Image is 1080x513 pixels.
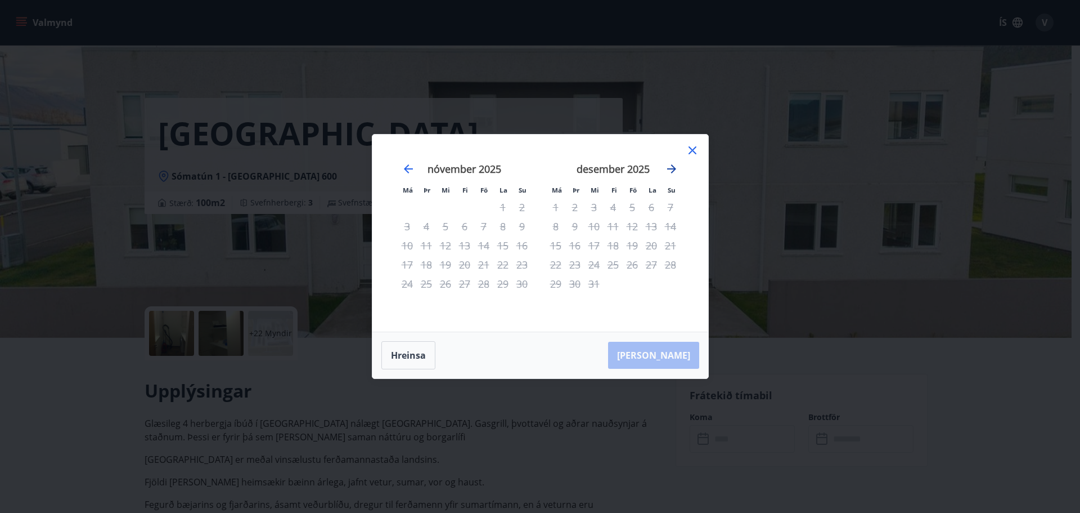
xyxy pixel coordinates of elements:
small: Fi [611,186,617,194]
td: Not available. laugardagur, 6. desember 2025 [642,198,661,217]
td: Not available. mánudagur, 3. nóvember 2025 [398,217,417,236]
small: Mi [442,186,450,194]
td: Not available. fimmtudagur, 6. nóvember 2025 [455,217,474,236]
td: Not available. laugardagur, 27. desember 2025 [642,255,661,274]
td: Not available. föstudagur, 26. desember 2025 [623,255,642,274]
small: Þr [424,186,430,194]
td: Not available. þriðjudagur, 11. nóvember 2025 [417,236,436,255]
td: Not available. mánudagur, 1. desember 2025 [546,198,565,217]
td: Not available. mánudagur, 10. nóvember 2025 [398,236,417,255]
td: Not available. mánudagur, 29. desember 2025 [546,274,565,293]
small: Fö [480,186,488,194]
td: Not available. miðvikudagur, 31. desember 2025 [584,274,604,293]
td: Not available. miðvikudagur, 3. desember 2025 [584,198,604,217]
td: Not available. fimmtudagur, 25. desember 2025 [604,255,623,274]
td: Not available. föstudagur, 14. nóvember 2025 [474,236,493,255]
strong: nóvember 2025 [427,162,501,176]
small: Fö [629,186,637,194]
td: Not available. laugardagur, 15. nóvember 2025 [493,236,512,255]
td: Not available. þriðjudagur, 16. desember 2025 [565,236,584,255]
td: Not available. þriðjudagur, 9. desember 2025 [565,217,584,236]
td: Not available. mánudagur, 22. desember 2025 [546,255,565,274]
td: Not available. fimmtudagur, 4. desember 2025 [604,198,623,217]
small: Má [552,186,562,194]
strong: desember 2025 [577,162,650,176]
td: Not available. sunnudagur, 7. desember 2025 [661,198,680,217]
td: Not available. föstudagur, 19. desember 2025 [623,236,642,255]
button: Hreinsa [381,341,435,369]
td: Not available. sunnudagur, 30. nóvember 2025 [512,274,532,293]
div: Calendar [386,148,695,318]
td: Not available. þriðjudagur, 18. nóvember 2025 [417,255,436,274]
small: Su [668,186,676,194]
td: Not available. miðvikudagur, 17. desember 2025 [584,236,604,255]
small: Má [403,186,413,194]
td: Not available. mánudagur, 8. desember 2025 [546,217,565,236]
small: Fi [462,186,468,194]
td: Not available. sunnudagur, 21. desember 2025 [661,236,680,255]
td: Not available. sunnudagur, 14. desember 2025 [661,217,680,236]
small: Þr [573,186,579,194]
td: Not available. föstudagur, 28. nóvember 2025 [474,274,493,293]
td: Not available. laugardagur, 29. nóvember 2025 [493,274,512,293]
td: Not available. fimmtudagur, 18. desember 2025 [604,236,623,255]
td: Not available. föstudagur, 21. nóvember 2025 [474,255,493,274]
td: Not available. þriðjudagur, 30. desember 2025 [565,274,584,293]
td: Not available. fimmtudagur, 11. desember 2025 [604,217,623,236]
td: Not available. þriðjudagur, 2. desember 2025 [565,198,584,217]
td: Not available. sunnudagur, 16. nóvember 2025 [512,236,532,255]
td: Not available. laugardagur, 8. nóvember 2025 [493,217,512,236]
td: Not available. laugardagur, 20. desember 2025 [642,236,661,255]
td: Not available. miðvikudagur, 12. nóvember 2025 [436,236,455,255]
td: Not available. föstudagur, 5. desember 2025 [623,198,642,217]
td: Not available. miðvikudagur, 19. nóvember 2025 [436,255,455,274]
td: Not available. laugardagur, 13. desember 2025 [642,217,661,236]
td: Not available. fimmtudagur, 13. nóvember 2025 [455,236,474,255]
td: Not available. miðvikudagur, 10. desember 2025 [584,217,604,236]
td: Not available. sunnudagur, 2. nóvember 2025 [512,198,532,217]
td: Not available. þriðjudagur, 23. desember 2025 [565,255,584,274]
td: Not available. þriðjudagur, 4. nóvember 2025 [417,217,436,236]
td: Not available. miðvikudagur, 26. nóvember 2025 [436,274,455,293]
td: Not available. laugardagur, 22. nóvember 2025 [493,255,512,274]
small: Su [519,186,526,194]
td: Not available. mánudagur, 24. nóvember 2025 [398,274,417,293]
td: Not available. mánudagur, 15. desember 2025 [546,236,565,255]
td: Not available. mánudagur, 17. nóvember 2025 [398,255,417,274]
td: Not available. föstudagur, 12. desember 2025 [623,217,642,236]
td: Not available. miðvikudagur, 5. nóvember 2025 [436,217,455,236]
small: Mi [591,186,599,194]
td: Not available. sunnudagur, 28. desember 2025 [661,255,680,274]
small: La [499,186,507,194]
small: La [649,186,656,194]
td: Not available. sunnudagur, 9. nóvember 2025 [512,217,532,236]
td: Not available. þriðjudagur, 25. nóvember 2025 [417,274,436,293]
td: Not available. fimmtudagur, 27. nóvember 2025 [455,274,474,293]
td: Not available. laugardagur, 1. nóvember 2025 [493,198,512,217]
td: Not available. miðvikudagur, 24. desember 2025 [584,255,604,274]
td: Not available. sunnudagur, 23. nóvember 2025 [512,255,532,274]
div: Move backward to switch to the previous month. [402,162,415,176]
td: Not available. fimmtudagur, 20. nóvember 2025 [455,255,474,274]
div: Move forward to switch to the next month. [665,162,678,176]
td: Not available. föstudagur, 7. nóvember 2025 [474,217,493,236]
